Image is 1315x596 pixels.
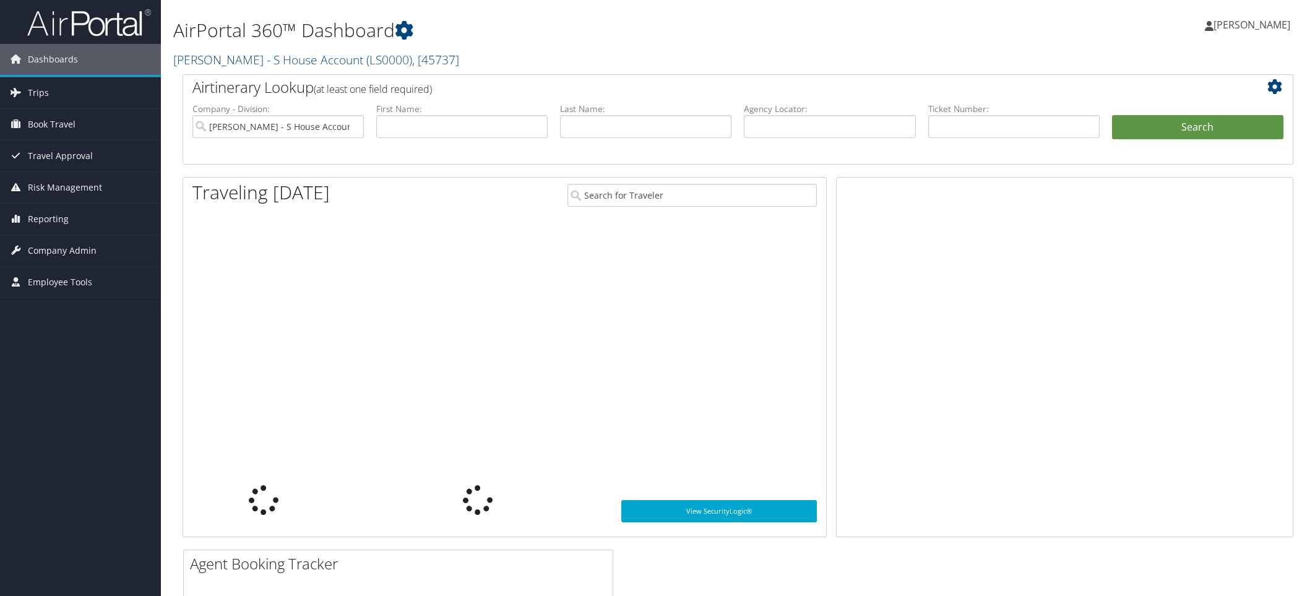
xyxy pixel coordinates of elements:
[173,51,459,68] a: [PERSON_NAME] - S House Account
[28,204,69,235] span: Reporting
[376,103,548,115] label: First Name:
[1214,18,1290,32] span: [PERSON_NAME]
[192,77,1191,98] h2: Airtinerary Lookup
[27,8,151,37] img: airportal-logo.png
[28,109,75,140] span: Book Travel
[28,267,92,298] span: Employee Tools
[366,51,412,68] span: ( LS0000 )
[560,103,731,115] label: Last Name:
[1205,6,1303,43] a: [PERSON_NAME]
[190,553,613,574] h2: Agent Booking Tracker
[412,51,459,68] span: , [ 45737 ]
[314,82,432,96] span: (at least one field required)
[744,103,915,115] label: Agency Locator:
[28,140,93,171] span: Travel Approval
[28,172,102,203] span: Risk Management
[1112,115,1283,140] button: Search
[192,179,330,205] h1: Traveling [DATE]
[28,235,97,266] span: Company Admin
[621,500,817,522] a: View SecurityLogic®
[28,44,78,75] span: Dashboards
[567,184,817,207] input: Search for Traveler
[192,103,364,115] label: Company - Division:
[928,103,1100,115] label: Ticket Number:
[173,17,926,43] h1: AirPortal 360™ Dashboard
[28,77,49,108] span: Trips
